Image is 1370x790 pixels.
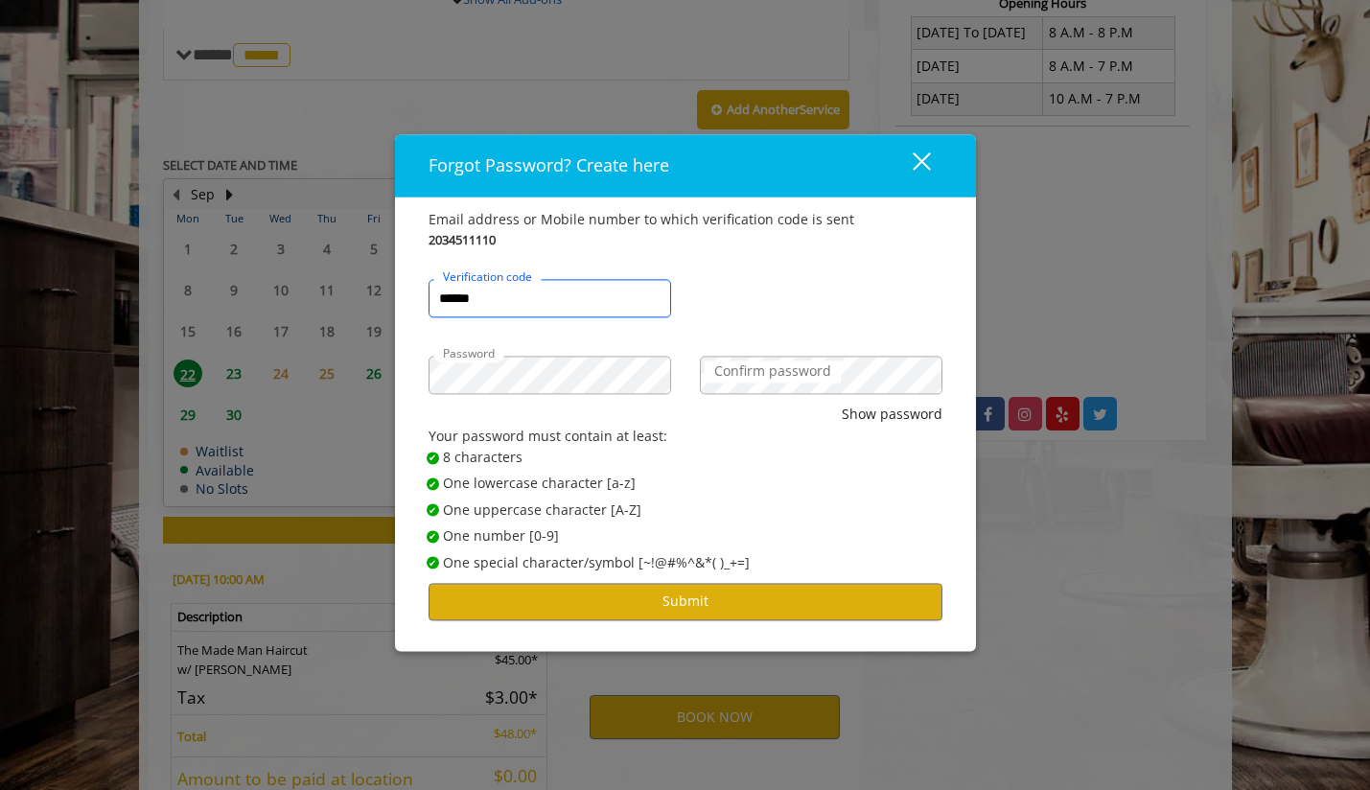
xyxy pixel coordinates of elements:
[429,231,496,251] b: 2034511110
[443,474,636,495] span: One lowercase character [a-z]
[443,500,641,521] span: One uppercase character [A-Z]
[429,583,942,620] button: Submit
[433,268,542,287] label: Verification code
[433,345,504,363] label: Password
[429,280,671,318] input: Verification code
[842,405,942,426] button: Show password
[891,151,929,180] div: close dialog
[443,552,750,573] span: One special character/symbol [~!@#%^&*( )_+=]
[429,476,436,492] span: ✔
[429,555,436,570] span: ✔
[429,153,669,176] span: Forgot Password? Create here
[705,361,841,383] label: Confirm password
[429,529,436,545] span: ✔
[877,146,942,185] button: close dialog
[429,209,942,230] div: Email address or Mobile number to which verification code is sent
[429,502,436,518] span: ✔
[443,447,522,468] span: 8 characters
[429,357,671,395] input: Password
[429,451,436,466] span: ✔
[429,426,942,447] div: Your password must contain at least:
[443,526,559,547] span: One number [0-9]
[700,357,942,395] input: Confirm password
